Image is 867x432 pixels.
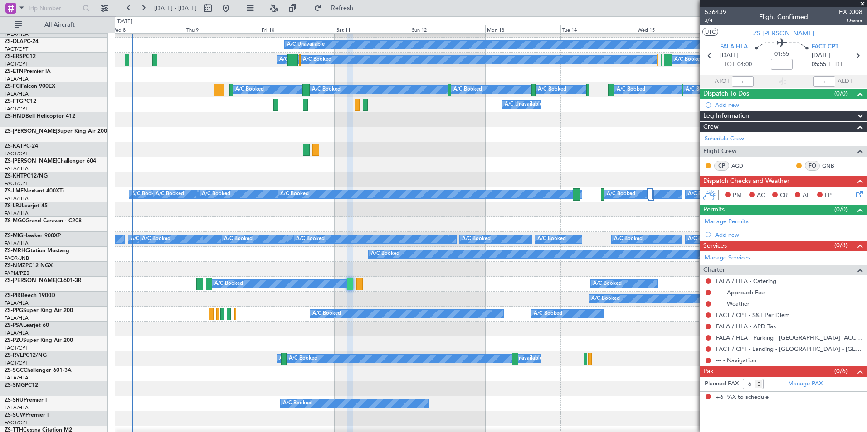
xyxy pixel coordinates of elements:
div: A/C Booked [280,187,309,201]
a: FALA/HLA [5,330,29,336]
div: Sun 12 [410,25,485,33]
button: UTC [702,28,718,36]
a: ZS-KATPC-24 [5,144,38,149]
a: ZS-HNDBell Helicopter 412 [5,114,75,119]
a: ZS-ERSPC12 [5,54,36,59]
span: ZS-[PERSON_NAME] [5,129,57,134]
a: FALA/HLA [5,31,29,38]
span: PM [733,191,742,200]
div: Wed 15 [636,25,711,33]
div: A/C Booked [235,83,264,96]
a: --- - Approach Fee [716,288,765,296]
label: Planned PAX [705,379,739,389]
span: Permits [703,205,725,215]
div: A/C Unavailable [279,53,317,67]
a: ZS-PSALearjet 60 [5,323,49,328]
div: Sat 11 [335,25,410,33]
div: Add new [715,101,862,109]
a: FACT/CPT [5,360,28,366]
a: FALA/HLA [5,210,29,217]
div: Mon 13 [485,25,560,33]
span: [DATE] [720,51,739,60]
span: ZS-[PERSON_NAME] [753,29,814,38]
span: ZS-KAT [5,144,23,149]
div: A/C Booked [312,83,341,96]
span: ZS-SRU [5,398,24,403]
a: GNB [822,162,843,170]
div: A/C Booked [688,232,716,246]
span: ZS-DLA [5,39,24,44]
span: ZS-LRJ [5,203,22,209]
input: Trip Number [28,1,80,15]
span: ZS-[PERSON_NAME] [5,278,57,283]
input: --:-- [732,76,754,87]
div: A/C Booked [371,247,399,261]
span: Refresh [323,5,361,11]
div: Wed 8 [109,25,185,33]
a: FACT/CPT [5,46,28,53]
span: ZS-PPG [5,308,23,313]
span: Crew [703,122,719,132]
span: (0/0) [834,205,848,214]
span: ZS-HND [5,114,25,119]
div: A/C Booked [534,307,562,321]
div: A/C Booked [131,232,159,246]
span: +6 PAX to schedule [716,393,769,402]
div: A/C Booked [312,307,341,321]
div: A/C Booked [593,277,622,291]
a: Manage PAX [788,379,823,389]
a: FALA / HLA - Parking - [GEOGRAPHIC_DATA]- ACC # 1800 [716,334,862,341]
span: ATOT [715,77,730,86]
a: FACT/CPT [5,419,28,426]
a: FACT / CPT - S&T Per Diem [716,311,789,319]
span: ZS-SGC [5,368,24,373]
span: 04:00 [737,60,752,69]
a: ZS-PZUSuper King Air 200 [5,338,73,343]
div: A/C Booked [283,397,312,410]
a: ZS-MGCGrand Caravan - C208 [5,218,82,224]
a: ZS-PPGSuper King Air 200 [5,308,73,313]
a: --- - Weather [716,300,750,307]
span: Charter [703,265,725,275]
a: ZS-RVLPC12/NG [5,353,47,358]
a: FALA / HLA - APD Tax [716,322,776,330]
a: Manage Permits [705,217,749,226]
span: ZS-NMZ [5,263,25,269]
div: A/C Unavailable [505,98,542,111]
span: AF [803,191,810,200]
span: CR [780,191,788,200]
span: [DATE] - [DATE] [154,4,197,12]
a: ZS-DLAPC-24 [5,39,39,44]
div: A/C Booked [607,187,635,201]
div: A/C Booked [453,83,482,96]
span: ZS-SMG [5,383,25,388]
div: A/C Booked [614,232,643,246]
div: [DATE] [117,18,132,26]
span: 01:55 [774,50,789,59]
div: A/C Unavailable [505,352,542,365]
div: A/C Booked [132,187,160,201]
a: FACT/CPT [5,106,28,112]
span: [DATE] [812,51,830,60]
a: FALA/HLA [5,300,29,307]
a: FALA/HLA [5,91,29,97]
span: FALA HLA [720,43,748,52]
a: ZS-ETNPremier IA [5,69,51,74]
span: Dispatch Checks and Weather [703,176,789,187]
span: Dispatch To-Dos [703,89,749,99]
span: ZS-LMF [5,188,24,194]
div: A/C Booked [617,83,645,96]
span: 536439 [705,7,726,17]
a: ZS-[PERSON_NAME]Challenger 604 [5,158,96,164]
a: ZS-LMFNextant 400XTi [5,188,64,194]
a: Manage Services [705,254,750,263]
span: ETOT [720,60,735,69]
div: A/C Booked [156,187,184,201]
span: ZS-MGC [5,218,25,224]
a: FACT/CPT [5,150,28,157]
a: ZS-[PERSON_NAME]CL601-3R [5,278,82,283]
button: Refresh [310,1,364,15]
a: FAOR/JNB [5,255,29,262]
span: ZS-MIG [5,233,23,239]
span: ZS-KHT [5,173,24,179]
